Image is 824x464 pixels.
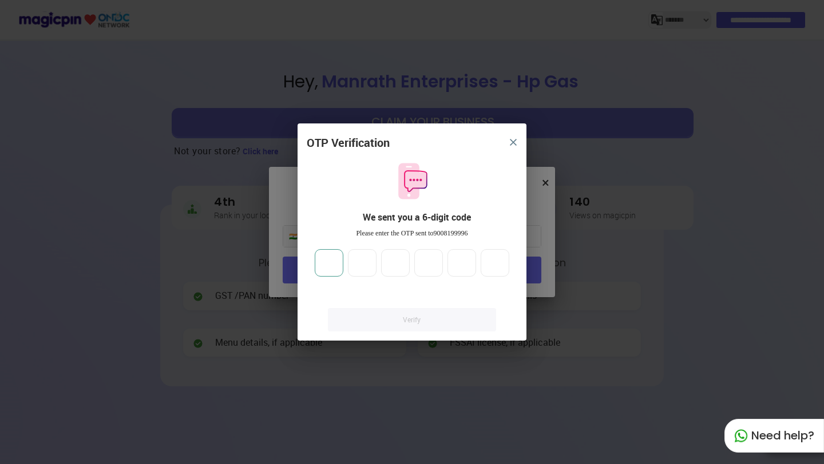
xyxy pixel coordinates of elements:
button: close [503,132,524,153]
div: We sent you a 6-digit code [316,211,517,224]
div: OTP Verification [307,135,390,151]
div: Need help? [724,419,824,453]
img: otpMessageIcon.11fa9bf9.svg [393,162,431,201]
a: Verify [328,308,496,331]
div: Please enter the OTP sent to 9008199996 [307,229,517,238]
img: 8zTxi7IzMsfkYqyYgBgfvSHvmzQA9juT1O3mhMgBDT8p5s20zMZ2JbefE1IEBlkXHwa7wAFxGwdILBLhkAAAAASUVORK5CYII= [510,139,517,146]
img: whatapp_green.7240e66a.svg [734,429,748,443]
